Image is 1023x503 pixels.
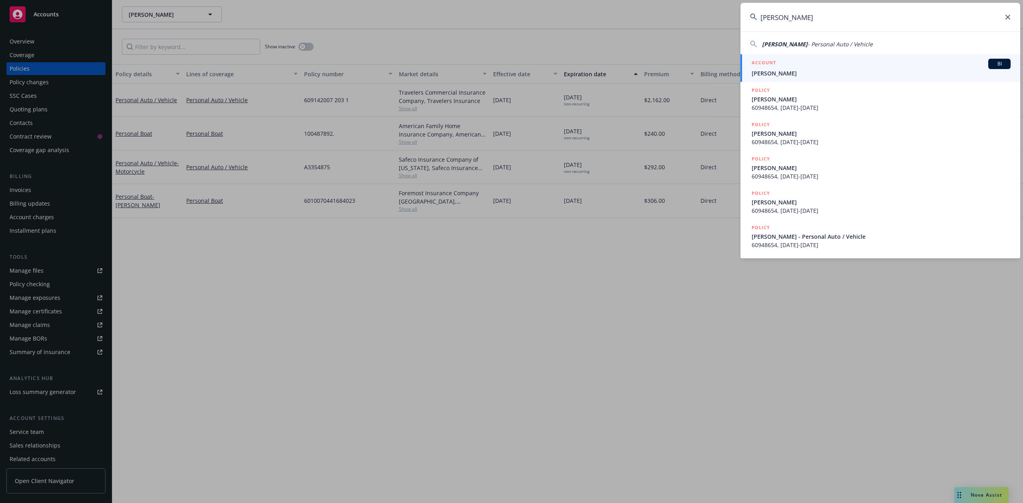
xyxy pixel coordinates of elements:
h5: POLICY [752,86,770,94]
span: BI [991,60,1007,67]
h5: POLICY [752,155,770,163]
span: - Personal Auto / Vehicle [808,40,873,48]
span: 60948654, [DATE]-[DATE] [752,206,1011,215]
a: POLICY[PERSON_NAME]60948654, [DATE]-[DATE] [740,116,1020,151]
h5: POLICY [752,224,770,232]
a: ACCOUNTBI[PERSON_NAME] [740,54,1020,82]
span: [PERSON_NAME] [752,129,1011,138]
a: POLICY[PERSON_NAME]60948654, [DATE]-[DATE] [740,82,1020,116]
a: POLICY[PERSON_NAME]60948654, [DATE]-[DATE] [740,185,1020,219]
span: 60948654, [DATE]-[DATE] [752,172,1011,180]
span: [PERSON_NAME] [752,95,1011,103]
span: 60948654, [DATE]-[DATE] [752,241,1011,249]
span: 60948654, [DATE]-[DATE] [752,138,1011,146]
a: POLICY[PERSON_NAME]60948654, [DATE]-[DATE] [740,151,1020,185]
span: [PERSON_NAME] - Personal Auto / Vehicle [752,232,1011,241]
h5: ACCOUNT [752,59,776,68]
span: [PERSON_NAME] [752,69,1011,77]
input: Search... [740,3,1020,32]
span: [PERSON_NAME] [752,198,1011,206]
span: [PERSON_NAME] [762,40,808,48]
a: POLICY[PERSON_NAME] - Personal Auto / Vehicle60948654, [DATE]-[DATE] [740,219,1020,253]
h5: POLICY [752,121,770,129]
h5: POLICY [752,189,770,197]
span: [PERSON_NAME] [752,164,1011,172]
span: 60948654, [DATE]-[DATE] [752,103,1011,112]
